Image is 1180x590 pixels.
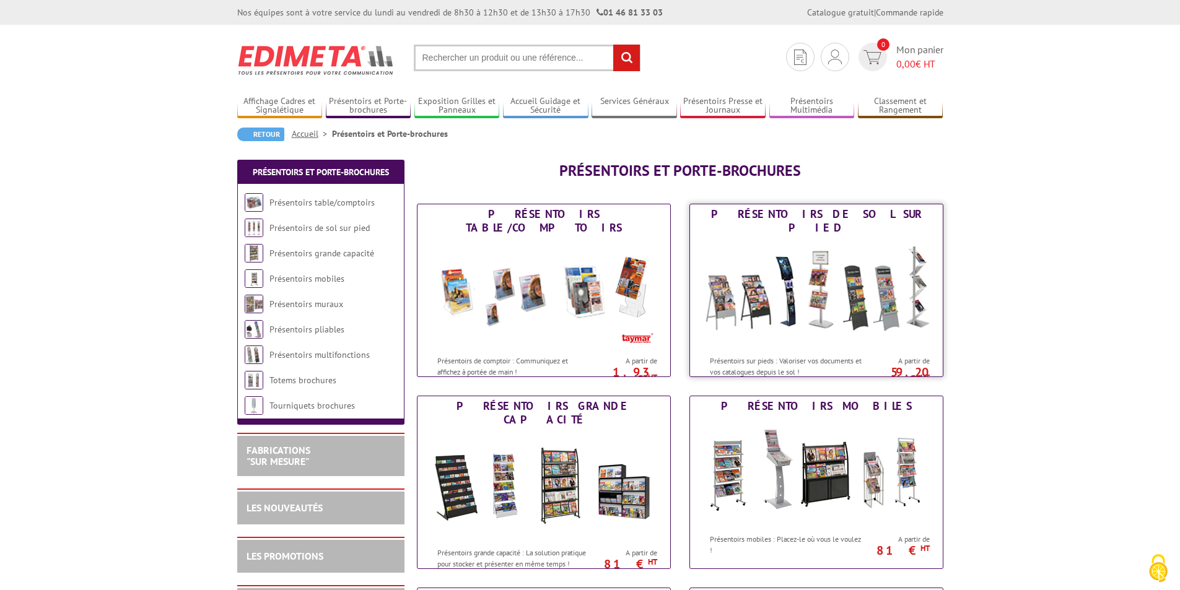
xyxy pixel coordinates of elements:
a: Présentoirs de sol sur pied [269,222,370,233]
img: Cookies (fenêtre modale) [1143,553,1174,584]
a: Services Généraux [592,96,677,116]
a: Totems brochures [269,375,336,386]
a: Présentoirs pliables [269,324,344,335]
a: Présentoirs multifonctions [269,349,370,360]
a: Présentoirs de sol sur pied Présentoirs de sol sur pied Présentoirs sur pieds : Valoriser vos doc... [689,204,943,377]
a: Présentoirs Multimédia [769,96,855,116]
button: Cookies (fenêtre modale) [1137,548,1180,590]
a: Accueil [292,128,332,139]
a: LES PROMOTIONS [247,550,323,562]
sup: HT [648,557,657,567]
a: Présentoirs table/comptoirs Présentoirs table/comptoirs Présentoirs de comptoir : Communiquez et ... [417,204,671,377]
div: Présentoirs table/comptoirs [421,207,667,235]
div: Présentoirs mobiles [693,399,940,413]
p: Présentoirs mobiles : Placez-le où vous le voulez ! [710,534,863,555]
img: devis rapide [828,50,842,64]
img: Totems brochures [245,371,263,389]
div: Présentoirs grande capacité [421,399,667,427]
img: Présentoirs table/comptoirs [245,193,263,212]
span: A partir de [594,356,657,366]
input: rechercher [613,45,640,71]
p: 81 € [588,560,657,568]
p: 1.93 € [588,368,657,383]
a: Catalogue gratuit [807,7,874,18]
a: Exposition Grilles et Panneaux [414,96,500,116]
a: Présentoirs grande capacité Présentoirs grande capacité Présentoirs grande capacité : La solution... [417,396,671,569]
a: Retour [237,128,284,141]
li: Présentoirs et Porte-brochures [332,128,448,140]
strong: 01 46 81 33 03 [597,7,663,18]
div: Nos équipes sont à votre service du lundi au vendredi de 8h30 à 12h30 et de 13h30 à 17h30 [237,6,663,19]
span: A partir de [867,534,930,544]
img: Présentoirs grande capacité [245,244,263,262]
a: Présentoirs muraux [269,298,343,310]
img: Présentoirs mobiles [245,269,263,288]
img: Présentoirs muraux [245,295,263,313]
span: A partir de [867,356,930,366]
img: devis rapide [794,50,806,65]
span: 0,00 [896,58,916,70]
div: | [807,6,943,19]
p: Présentoirs grande capacité : La solution pratique pour stocker et présenter en même temps ! [437,547,591,568]
a: Affichage Cadres et Signalétique [237,96,323,116]
h1: Présentoirs et Porte-brochures [417,163,943,179]
a: Présentoirs et Porte-brochures [326,96,411,116]
a: Présentoirs grande capacité [269,248,374,259]
a: devis rapide 0 Mon panier 0,00€ HT [855,43,943,71]
img: Présentoirs mobiles [702,416,931,527]
p: 59.20 € [860,368,930,383]
img: Présentoirs multifonctions [245,345,263,364]
a: Accueil Guidage et Sécurité [503,96,588,116]
img: Présentoirs table/comptoirs [429,238,658,349]
span: A partir de [594,548,657,558]
p: Présentoirs de comptoir : Communiquez et affichez à portée de main ! [437,355,591,376]
p: 81 € [860,547,930,554]
div: Présentoirs de sol sur pied [693,207,940,235]
a: LES NOUVEAUTÉS [247,501,323,514]
a: Présentoirs table/comptoirs [269,197,375,208]
img: Tourniquets brochures [245,396,263,415]
a: Présentoirs Presse et Journaux [680,96,766,116]
img: devis rapide [863,50,881,64]
a: Présentoirs mobiles Présentoirs mobiles Présentoirs mobiles : Placez-le où vous le voulez ! A par... [689,396,943,569]
a: Tourniquets brochures [269,400,355,411]
img: Edimeta [237,37,395,83]
img: Présentoirs de sol sur pied [245,219,263,237]
span: Mon panier [896,43,943,71]
a: Commande rapide [876,7,943,18]
img: Présentoirs grande capacité [429,430,658,541]
a: FABRICATIONS"Sur Mesure" [247,444,310,467]
sup: HT [648,372,657,383]
sup: HT [920,372,930,383]
img: Présentoirs pliables [245,320,263,339]
span: € HT [896,57,943,71]
a: Classement et Rangement [858,96,943,116]
p: Présentoirs sur pieds : Valoriser vos documents et vos catalogues depuis le sol ! [710,355,863,376]
span: 0 [877,38,889,51]
a: Présentoirs et Porte-brochures [253,167,389,178]
img: Présentoirs de sol sur pied [702,238,931,349]
input: Rechercher un produit ou une référence... [414,45,640,71]
a: Présentoirs mobiles [269,273,344,284]
sup: HT [920,543,930,553]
